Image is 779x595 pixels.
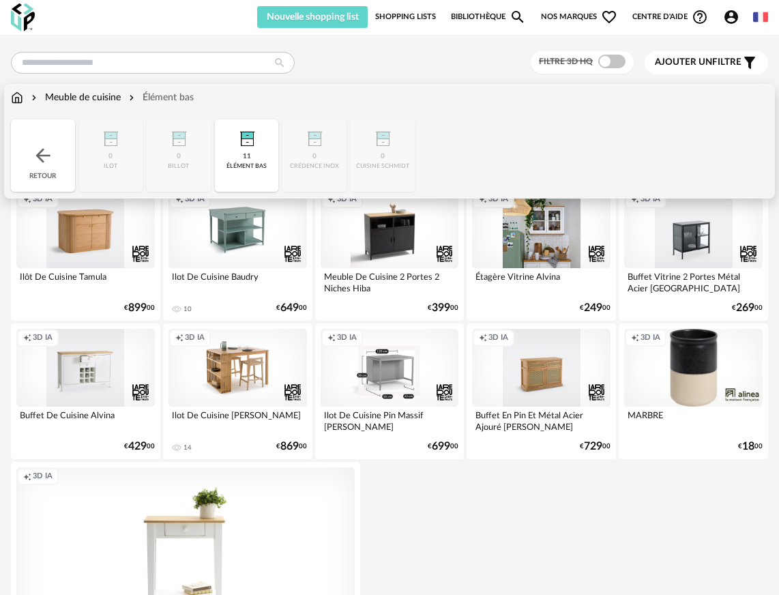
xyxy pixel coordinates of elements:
div: € 00 [276,442,307,451]
span: Ajouter un [655,57,712,67]
span: Creation icon [23,333,31,343]
span: Filter icon [741,55,758,71]
span: Help Circle Outline icon [692,9,708,25]
span: Creation icon [327,333,336,343]
span: 3D IA [337,333,357,343]
a: Creation icon 3D IA Ilot De Cuisine Pin Massif [PERSON_NAME] €69900 [315,323,465,459]
span: 729 [584,442,602,451]
div: Meuble de cuisine [29,91,121,104]
span: 899 [128,304,147,313]
div: € 00 [732,304,763,313]
a: Creation icon 3D IA MARBRE €1800 [619,323,768,459]
div: Ilot De Cuisine Pin Massif [PERSON_NAME] [321,407,459,434]
span: 3D IA [33,333,53,343]
span: Account Circle icon [723,9,746,25]
button: Ajouter unfiltre Filter icon [645,51,768,74]
span: Creation icon [175,194,183,205]
div: Buffet En Pin Et Métal Acier Ajouré [PERSON_NAME] [472,407,611,434]
span: Centre d'aideHelp Circle Outline icon [632,9,708,25]
a: Creation icon 3D IA Buffet Vitrine 2 Portes Métal Acier [GEOGRAPHIC_DATA] €26900 [619,185,768,321]
span: 18 [742,442,754,451]
span: 3D IA [33,194,53,205]
div: Ilôt De Cuisine Tamula [16,268,155,295]
div: € 00 [738,442,763,451]
div: Meuble De Cuisine 2 Portes 2 Niches Hiba [321,268,459,295]
span: 249 [584,304,602,313]
a: Creation icon 3D IA Ilot De Cuisine Baudry 10 €64900 [163,185,312,321]
span: 3D IA [641,194,660,205]
div: Ilot De Cuisine Baudry [168,268,307,295]
div: Ilot De Cuisine [PERSON_NAME] [168,407,307,434]
div: € 00 [124,304,155,313]
span: 3D IA [185,333,205,343]
div: € 00 [428,304,458,313]
img: Rangement.png [231,119,263,152]
span: Magnify icon [510,9,526,25]
button: Nouvelle shopping list [257,6,368,28]
div: € 00 [124,442,155,451]
div: 14 [183,444,192,452]
span: 3D IA [488,333,508,343]
span: 3D IA [33,471,53,482]
span: 399 [432,304,450,313]
span: Creation icon [175,333,183,343]
a: Creation icon 3D IA Ilot De Cuisine [PERSON_NAME] 14 €86900 [163,323,312,459]
div: € 00 [428,442,458,451]
div: MARBRE [624,407,763,434]
span: 269 [736,304,754,313]
a: BibliothèqueMagnify icon [451,6,526,28]
span: Creation icon [23,194,31,205]
span: Creation icon [23,471,31,482]
span: filtre [655,57,741,68]
div: € 00 [580,304,611,313]
span: Nos marques [541,6,617,28]
span: Creation icon [479,194,487,205]
span: 869 [280,442,299,451]
span: Creation icon [631,333,639,343]
a: Creation icon 3D IA Ilôt De Cuisine Tamula €89900 [11,185,160,321]
span: 3D IA [185,194,205,205]
div: Buffet Vitrine 2 Portes Métal Acier [GEOGRAPHIC_DATA] [624,268,763,295]
span: 3D IA [641,333,660,343]
span: Creation icon [479,333,487,343]
span: Heart Outline icon [601,9,617,25]
img: fr [753,10,768,25]
div: € 00 [580,442,611,451]
span: 3D IA [488,194,508,205]
div: Étagère Vitrine Alvina [472,268,611,295]
span: 3D IA [337,194,357,205]
img: svg+xml;base64,PHN2ZyB3aWR0aD0iMjQiIGhlaWdodD0iMjQiIHZpZXdCb3g9IjAgMCAyNCAyNCIgZmlsbD0ibm9uZSIgeG... [32,145,54,166]
a: Creation icon 3D IA Buffet De Cuisine Alvina €42900 [11,323,160,459]
div: 11 [243,152,251,161]
span: 699 [432,442,450,451]
a: Creation icon 3D IA Étagère Vitrine Alvina €24900 [467,185,616,321]
div: Retour [11,119,75,192]
div: élément bas [226,162,267,170]
span: Account Circle icon [723,9,739,25]
img: svg+xml;base64,PHN2ZyB3aWR0aD0iMTYiIGhlaWdodD0iMTciIHZpZXdCb3g9IjAgMCAxNiAxNyIgZmlsbD0ibm9uZSIgeG... [11,91,23,104]
div: € 00 [276,304,307,313]
span: 649 [280,304,299,313]
a: Creation icon 3D IA Buffet En Pin Et Métal Acier Ajouré [PERSON_NAME] €72900 [467,323,616,459]
span: Creation icon [327,194,336,205]
a: Shopping Lists [375,6,436,28]
img: svg+xml;base64,PHN2ZyB3aWR0aD0iMTYiIGhlaWdodD0iMTYiIHZpZXdCb3g9IjAgMCAxNiAxNiIgZmlsbD0ibm9uZSIgeG... [29,91,40,104]
span: 429 [128,442,147,451]
span: Creation icon [631,194,639,205]
img: OXP [11,3,35,31]
span: Filtre 3D HQ [539,57,593,66]
div: Buffet De Cuisine Alvina [16,407,155,434]
div: 10 [183,305,192,313]
span: Nouvelle shopping list [267,12,359,22]
a: Creation icon 3D IA Meuble De Cuisine 2 Portes 2 Niches Hiba €39900 [315,185,465,321]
